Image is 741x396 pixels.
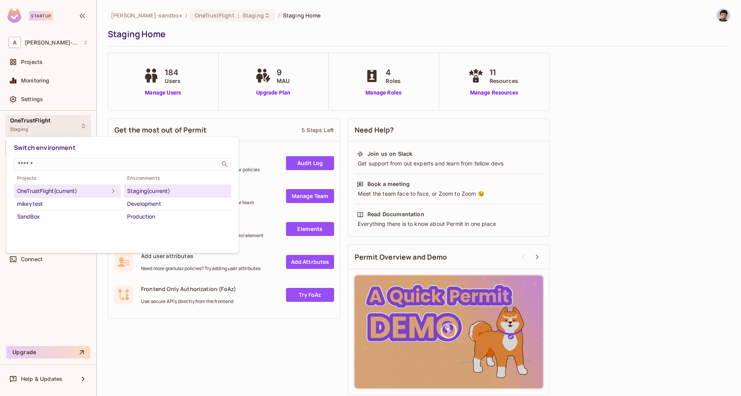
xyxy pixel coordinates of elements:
[17,212,118,221] div: SandBox
[14,175,121,181] span: Projects
[127,186,228,196] div: Staging (current)
[127,212,228,221] div: Production
[17,186,109,196] div: OneTrustFlight (current)
[124,175,231,181] span: Environments
[14,143,76,152] span: Switch environment
[17,199,118,208] div: mikeytest
[127,199,228,208] div: Development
